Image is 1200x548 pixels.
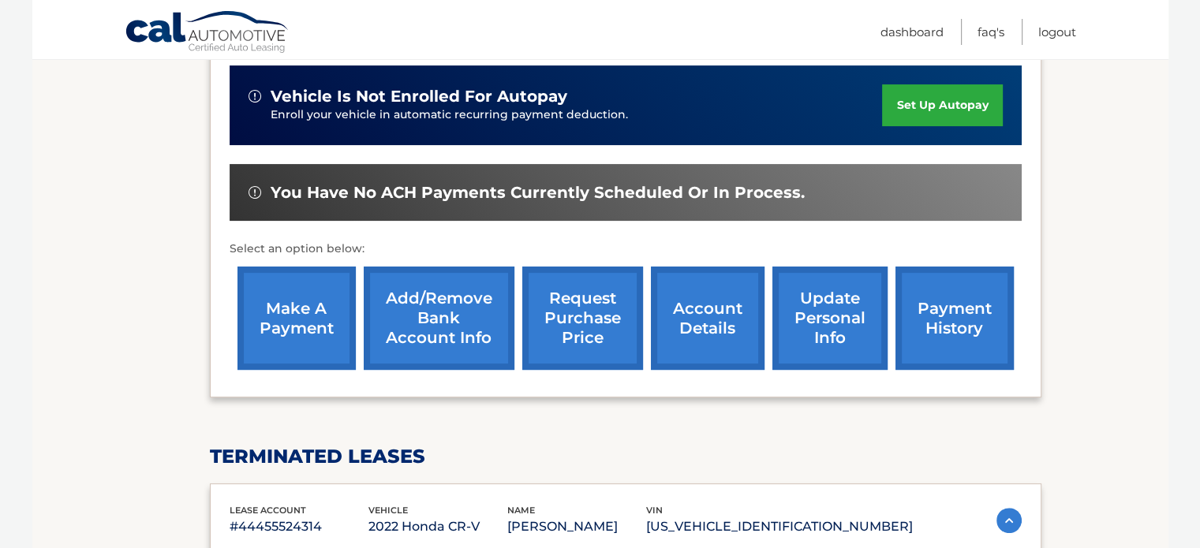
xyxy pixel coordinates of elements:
[507,516,646,538] p: [PERSON_NAME]
[271,106,883,124] p: Enroll your vehicle in automatic recurring payment deduction.
[210,445,1041,468] h2: terminated leases
[522,267,643,370] a: request purchase price
[895,267,1014,370] a: payment history
[1038,19,1076,45] a: Logout
[996,508,1022,533] img: accordion-active.svg
[882,84,1002,126] a: set up autopay
[230,516,368,538] p: #44455524314
[125,10,290,56] a: Cal Automotive
[368,516,507,538] p: 2022 Honda CR-V
[249,186,261,199] img: alert-white.svg
[880,19,944,45] a: Dashboard
[230,505,306,516] span: lease account
[271,87,567,106] span: vehicle is not enrolled for autopay
[651,267,764,370] a: account details
[646,516,913,538] p: [US_VEHICLE_IDENTIFICATION_NUMBER]
[249,90,261,103] img: alert-white.svg
[772,267,888,370] a: update personal info
[978,19,1004,45] a: FAQ's
[646,505,663,516] span: vin
[368,505,408,516] span: vehicle
[507,505,535,516] span: name
[271,183,805,203] span: You have no ACH payments currently scheduled or in process.
[364,267,514,370] a: Add/Remove bank account info
[237,267,356,370] a: make a payment
[230,240,1022,259] p: Select an option below:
